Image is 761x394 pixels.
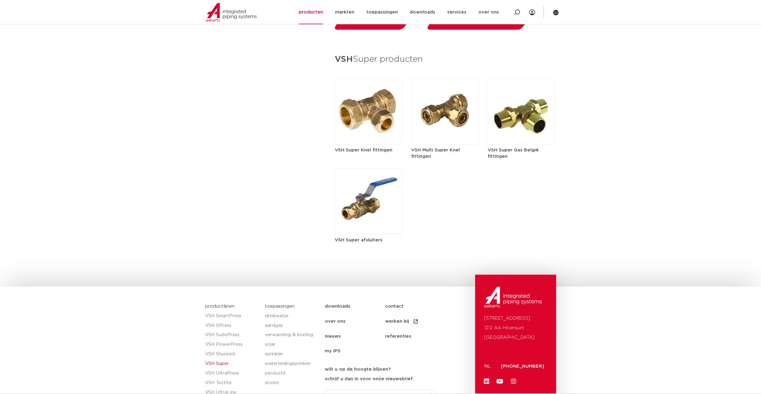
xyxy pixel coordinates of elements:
[426,16,530,30] a: download technisch handboek
[335,237,402,243] h5: VSH Super afsluiters
[385,329,445,344] a: referenties
[205,330,259,340] a: VSH SudoPress
[265,340,319,349] a: solar
[205,304,235,309] a: productlijnen
[442,20,514,25] span: download technisch handboek
[335,109,402,153] a: VSH Super Knel fittingen
[325,299,472,359] nav: Menu
[265,369,319,378] a: perslucht
[333,16,412,30] a: download brochure
[385,299,445,314] a: contact
[325,367,391,372] strong: wilt u op de hoogte blijven?
[350,20,395,25] span: download brochure
[265,349,319,359] a: sprinkler
[205,311,259,321] a: VSH SmartPress
[484,362,494,371] p: NL:
[325,377,414,381] strong: schrijf u dan in voor onze nieuwsbrief.
[335,55,353,64] strong: VSH
[205,321,259,330] a: VSH XPress
[501,364,544,369] a: [PHONE_NUMBER]
[205,359,259,369] a: VSH Super
[265,304,295,309] a: toepassingen
[335,199,402,243] a: VSH Super afsluiters
[488,109,555,160] a: VSH Super Gas België fittingen
[488,147,555,160] h5: VSH Super Gas België fittingen
[335,52,555,67] h3: Super producten
[265,359,319,369] a: waterleidingsprinkler
[411,147,479,160] h5: VSH Multi Super Knel fittingen
[265,378,319,388] a: stoom
[325,314,385,329] a: over ons
[335,147,402,153] h5: VSH Super Knel fittingen
[411,109,479,160] a: VSH Multi Super Knel fittingen
[205,340,259,349] a: VSH PowerPress
[484,314,547,342] p: [STREET_ADDRESS] 1212 AA Hilversum [GEOGRAPHIC_DATA]
[265,330,319,340] a: verwarming & koeling
[205,378,259,388] a: VSH Tectite
[325,299,385,314] a: downloads
[265,321,319,330] a: aardgas
[385,314,445,329] a: werken bij
[325,329,385,344] a: nieuws
[265,311,319,321] a: drinkwater
[205,349,259,359] a: VSH Shurjoint
[325,344,385,359] a: my IPS
[205,369,259,378] a: VSH UltraPress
